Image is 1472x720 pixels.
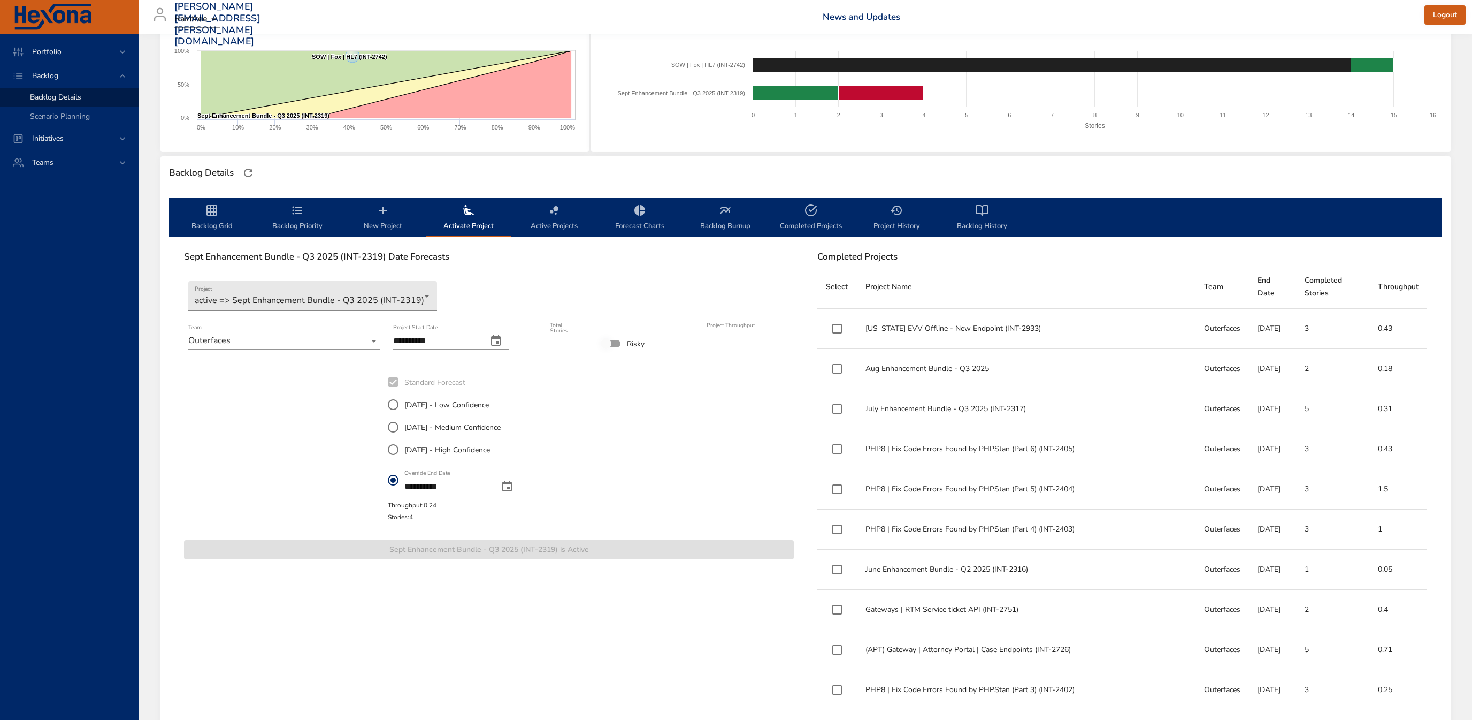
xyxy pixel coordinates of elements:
[1369,590,1427,630] td: 0.4
[404,478,490,495] input: Override End Datechange date
[1296,590,1369,630] td: 2
[404,422,501,433] span: [DATE] - Medium Confidence
[857,469,1195,510] td: PHP8 | Fix Code Errors Found by PHPStan (Part 5) (INT-2404)
[483,328,509,354] button: change date
[1008,112,1011,118] text: 6
[1195,429,1249,469] td: Outerfaces
[1249,429,1295,469] td: [DATE]
[1220,112,1226,118] text: 11
[312,54,387,60] text: SOW | Fox | HL7 (INT-2742)
[404,377,465,388] span: Standard Forecast
[1424,5,1466,25] button: Logout
[174,1,260,47] h3: [PERSON_NAME][EMAIL_ADDRESS][PERSON_NAME][DOMAIN_NAME]
[380,124,392,131] text: 50%
[817,252,1427,262] h6: Completed Projects
[188,325,202,331] label: Team
[857,590,1195,630] td: Gateways | RTM Service ticket API (INT-2751)
[857,389,1195,429] td: July Enhancement Bundle - Q3 2025 (INT-2317)
[30,111,90,122] span: Scenario Planning
[393,325,438,331] label: Project Start Date
[1369,309,1427,349] td: 0.43
[860,204,933,232] span: Project History
[1249,469,1295,510] td: [DATE]
[184,252,794,262] h6: Sept Enhancement Bundle - Q3 2025 (INT-2319) Date Forecasts
[494,474,520,499] button: change date
[1249,389,1295,429] td: [DATE]
[689,204,762,232] span: Backlog Burnup
[1296,429,1369,469] td: 3
[880,112,883,118] text: 3
[752,112,755,118] text: 0
[388,393,528,499] div: StandardForecast
[1195,550,1249,590] td: Outerfaces
[603,204,676,232] span: Forecast Charts
[492,124,503,131] text: 80%
[1262,112,1269,118] text: 12
[1369,389,1427,429] td: 0.31
[197,124,205,131] text: 0%
[550,323,576,334] label: Total Stories
[1249,510,1295,550] td: [DATE]
[857,309,1195,349] td: [US_STATE] EVV Offline - New Endpoint (INT-2933)
[707,323,755,329] label: Project Throughput
[1430,112,1436,118] text: 16
[175,204,248,232] span: Backlog Grid
[1093,112,1097,118] text: 8
[169,198,1442,237] div: backlog-tab
[1296,469,1369,510] td: 3
[1369,670,1427,710] td: 0.25
[857,429,1195,469] td: PHP8 | Fix Code Errors Found by PHPStan (Part 6) (INT-2405)
[857,550,1195,590] td: June Enhancement Bundle - Q2 2025 (INT-2316)
[1296,389,1369,429] td: 5
[261,204,334,232] span: Backlog Priority
[24,47,70,57] span: Portfolio
[24,71,67,81] span: Backlog
[965,112,968,118] text: 5
[857,630,1195,670] td: (APT) Gateway | Attorney Portal | Case Endpoints (INT-2726)
[454,124,466,131] text: 70%
[1177,112,1184,118] text: 10
[1369,550,1427,590] td: 0.05
[627,338,645,350] span: Risky
[24,133,72,143] span: Initiatives
[1369,349,1427,389] td: 0.18
[404,444,490,456] span: [DATE] - High Confidence
[823,11,900,23] a: News and Updates
[1296,510,1369,550] td: 3
[388,501,436,510] span: Throughput: 0.24
[1433,9,1457,22] span: Logout
[794,112,798,118] text: 1
[1348,112,1354,118] text: 14
[1249,590,1295,630] td: [DATE]
[240,165,256,181] button: Refresh Page
[1249,630,1295,670] td: [DATE]
[1195,309,1249,349] td: Outerfaces
[30,92,81,102] span: Backlog Details
[232,124,244,131] text: 10%
[417,124,429,131] text: 60%
[1195,469,1249,510] td: Outerfaces
[388,513,413,521] span: Stories: 4
[817,266,857,309] th: Select
[1369,630,1427,670] td: 0.71
[306,124,318,131] text: 30%
[1369,469,1427,510] td: 1.5
[347,204,419,232] span: New Project
[1296,630,1369,670] td: 5
[946,204,1018,232] span: Backlog History
[197,112,329,119] text: Sept Enhancement Bundle - Q3 2025 (INT-2319)
[1296,309,1369,349] td: 3
[1195,670,1249,710] td: Outerfaces
[837,112,840,118] text: 2
[1369,266,1427,309] th: Throughput
[857,670,1195,710] td: PHP8 | Fix Code Errors Found by PHPStan (Part 3) (INT-2402)
[1249,309,1295,349] td: [DATE]
[1249,670,1295,710] td: [DATE]
[1195,630,1249,670] td: Outerfaces
[1296,550,1369,590] td: 1
[13,4,93,31] img: Hexona
[1195,389,1249,429] td: Outerfaces
[775,204,847,232] span: Completed Projects
[922,112,925,118] text: 4
[528,124,540,131] text: 90%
